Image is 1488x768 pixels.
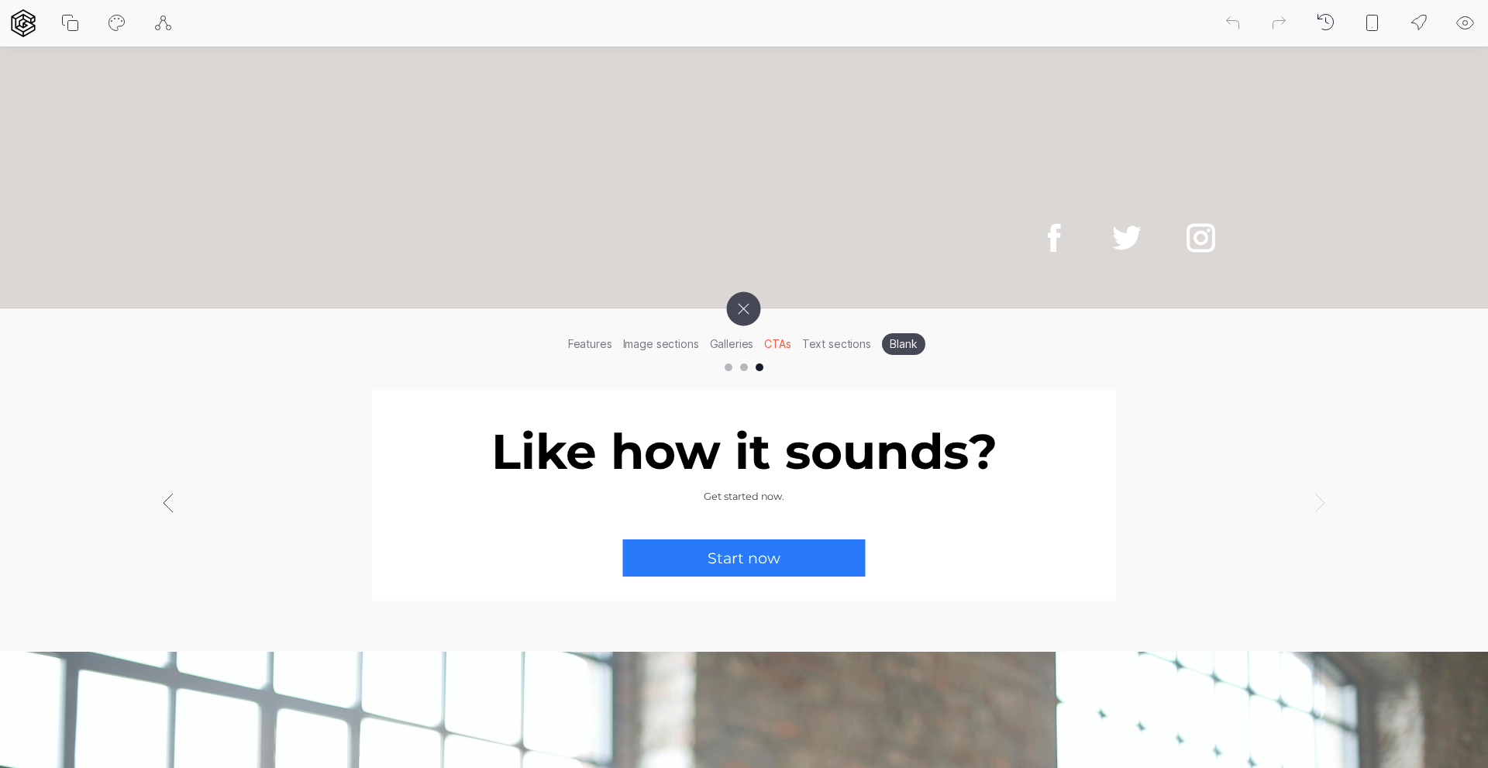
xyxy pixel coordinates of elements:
[1019,203,1089,273] a: facebook
[622,539,865,577] button: Start now
[638,547,851,570] span: Start now
[797,332,877,356] li: Text sections
[372,425,1116,480] h1: Like how it sounds?
[372,489,1116,504] p: Get started now.
[1166,203,1235,273] a: instagram
[882,333,925,355] li: Blank
[704,332,759,356] li: Galleries
[1093,203,1162,273] a: twitter
[759,332,796,356] li: CTAs
[563,332,618,356] li: Features
[1316,12,1335,34] div: Backups
[618,332,704,356] li: Image sections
